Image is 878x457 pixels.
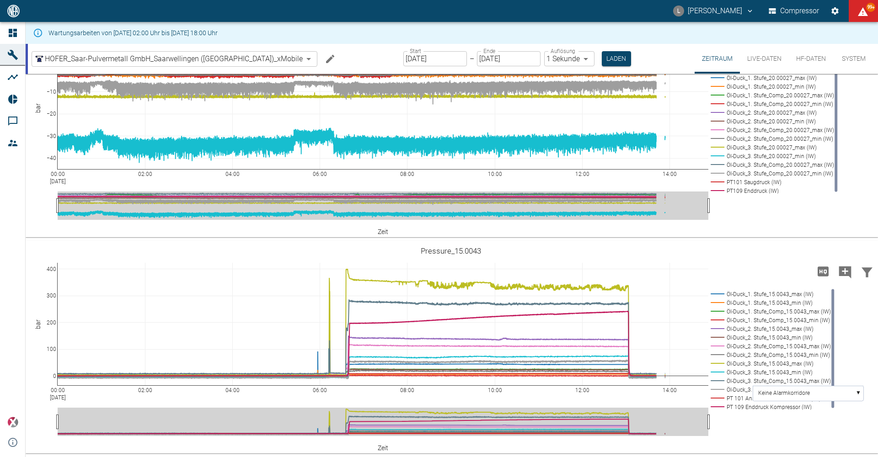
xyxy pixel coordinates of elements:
button: Daten filtern [856,260,878,283]
div: 1 Sekunde [544,51,594,66]
img: Xplore Logo [7,417,18,428]
button: System [833,44,874,74]
div: L [673,5,684,16]
button: HF-Daten [789,44,833,74]
p: – [470,53,474,64]
text: Keine Alarmkorridore [758,390,810,396]
button: Machine bearbeiten [321,50,339,68]
label: Auflösung [551,47,575,55]
button: Einstellungen [827,3,843,19]
button: Live-Daten [740,44,789,74]
button: Laden [602,51,631,66]
a: HOFER_Saar-Pulvermetall GmbH_Saarwellingen ([GEOGRAPHIC_DATA])_xMobile [34,53,303,64]
label: Start [410,47,421,55]
label: Ende [483,47,495,55]
span: 99+ [866,3,875,12]
img: logo [6,5,21,17]
button: Kommentar hinzufügen [834,260,856,283]
button: Compressor [767,3,821,19]
button: Zeitraum [695,44,740,74]
input: DD.MM.YYYY [403,51,467,66]
div: Wartungsarbeiten von [DATE] 02:00 Uhr bis [DATE] 18:00 Uhr [48,25,218,41]
input: DD.MM.YYYY [477,51,541,66]
button: luca.corigliano@neuman-esser.com [672,3,755,19]
span: Hohe Auflösung [812,266,834,275]
span: HOFER_Saar-Pulvermetall GmbH_Saarwellingen ([GEOGRAPHIC_DATA])_xMobile [45,53,303,64]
